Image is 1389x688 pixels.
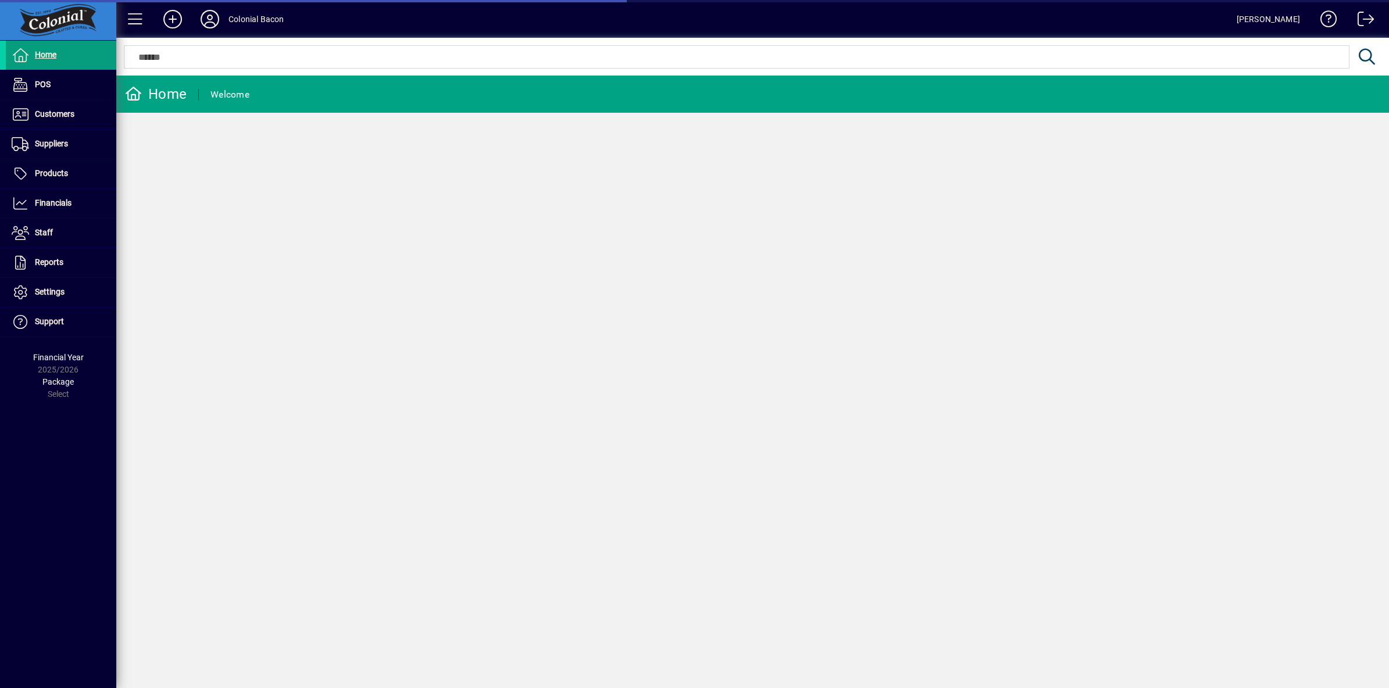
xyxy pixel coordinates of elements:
[35,50,56,59] span: Home
[6,248,116,277] a: Reports
[6,159,116,188] a: Products
[35,317,64,326] span: Support
[125,85,187,103] div: Home
[35,80,51,89] span: POS
[228,10,284,28] div: Colonial Bacon
[191,9,228,30] button: Profile
[35,169,68,178] span: Products
[35,257,63,267] span: Reports
[6,130,116,159] a: Suppliers
[6,70,116,99] a: POS
[35,198,72,207] span: Financials
[33,353,84,362] span: Financial Year
[6,307,116,336] a: Support
[1312,2,1337,40] a: Knowledge Base
[6,278,116,307] a: Settings
[154,9,191,30] button: Add
[6,100,116,129] a: Customers
[35,109,74,119] span: Customers
[6,189,116,218] a: Financials
[210,85,249,104] div: Welcome
[1237,10,1300,28] div: [PERSON_NAME]
[35,287,65,296] span: Settings
[42,377,74,386] span: Package
[35,228,53,237] span: Staff
[35,139,68,148] span: Suppliers
[6,218,116,248] a: Staff
[1349,2,1374,40] a: Logout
